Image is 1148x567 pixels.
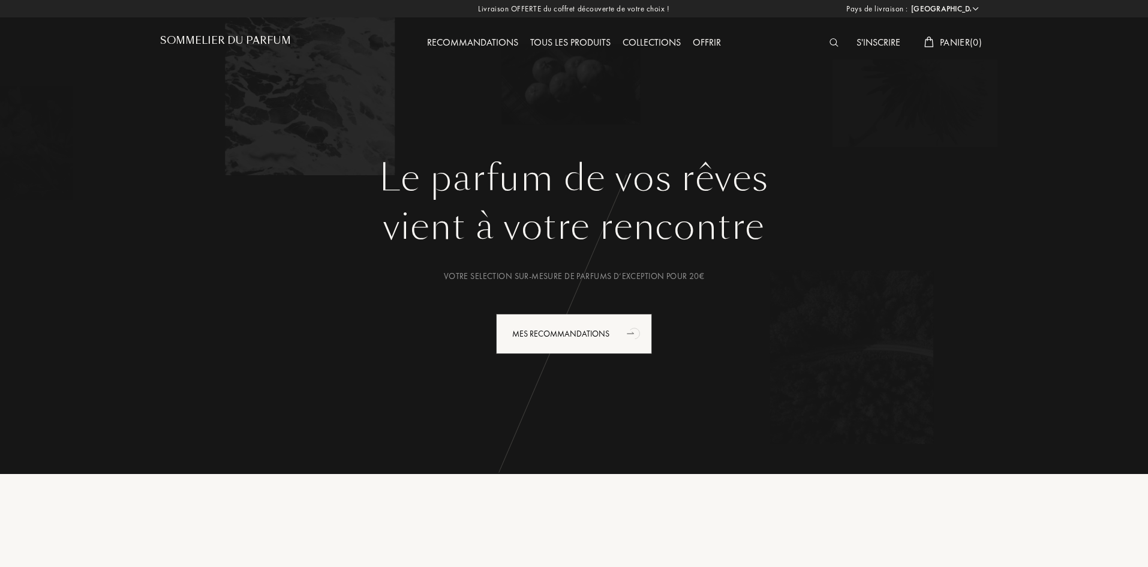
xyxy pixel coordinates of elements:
img: search_icn_white.svg [830,38,839,47]
a: Recommandations [421,36,524,49]
h1: Le parfum de vos rêves [169,157,979,200]
div: Collections [617,35,687,51]
div: animation [623,321,647,345]
a: Sommelier du Parfum [160,35,291,51]
div: Recommandations [421,35,524,51]
a: Mes Recommandationsanimation [487,314,661,354]
div: vient à votre rencontre [169,200,979,254]
h1: Sommelier du Parfum [160,35,291,46]
span: Pays de livraison : [846,3,908,15]
div: Mes Recommandations [496,314,652,354]
a: Tous les produits [524,36,617,49]
div: Offrir [687,35,727,51]
a: S'inscrire [851,36,906,49]
div: Tous les produits [524,35,617,51]
div: Votre selection sur-mesure de parfums d’exception pour 20€ [169,270,979,283]
a: Offrir [687,36,727,49]
a: Collections [617,36,687,49]
img: cart_white.svg [924,37,934,47]
span: Panier ( 0 ) [940,36,982,49]
div: S'inscrire [851,35,906,51]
